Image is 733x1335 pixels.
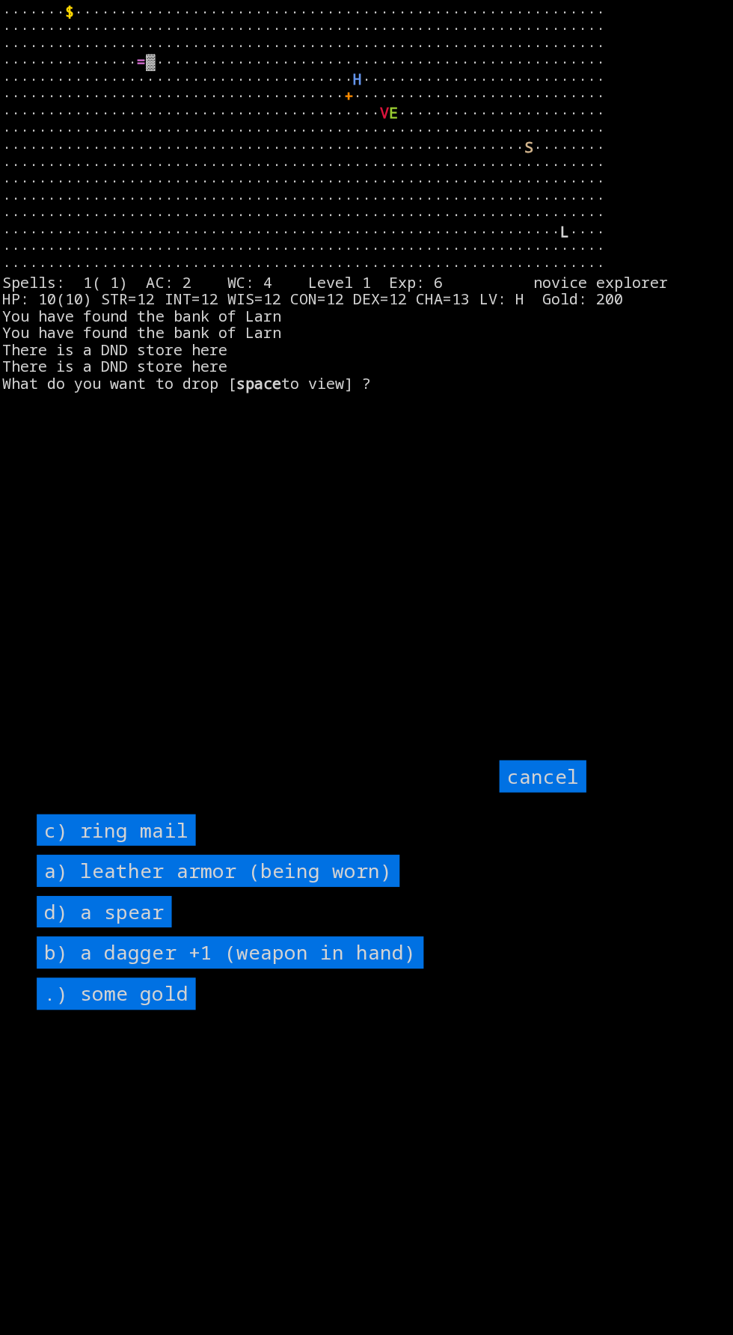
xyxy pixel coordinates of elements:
[65,4,74,24] font: $
[37,855,399,887] input: a) leather armor (being worn)
[379,105,388,125] font: V
[37,814,195,847] input: c) ring mail
[352,71,361,91] font: H
[343,88,352,108] font: +
[559,223,568,243] font: L
[37,936,423,969] input: b) a dagger +1 (weapon in hand)
[498,761,585,793] input: cancel
[388,105,397,125] font: E
[236,375,280,395] b: space
[523,138,532,159] font: S
[37,978,195,1010] input: .) some gold
[37,896,171,928] input: d) a spear
[137,54,146,74] font: =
